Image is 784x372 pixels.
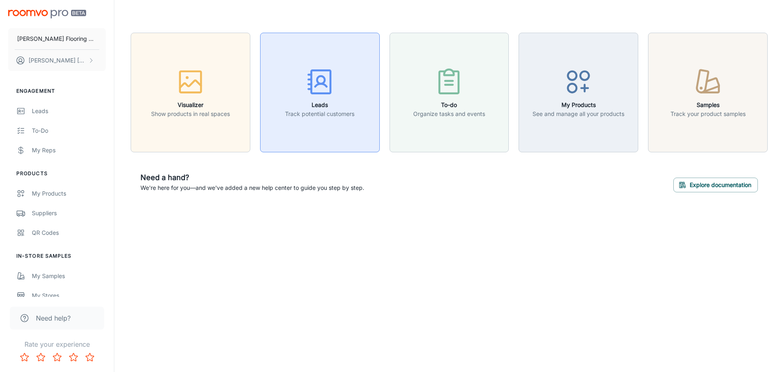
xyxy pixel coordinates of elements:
a: SamplesTrack your product samples [648,88,768,96]
p: [PERSON_NAME] Flooring Center [17,34,97,43]
p: [PERSON_NAME] [PERSON_NAME] [29,56,86,65]
p: Organize tasks and events [413,109,485,118]
p: Track your product samples [670,109,746,118]
p: See and manage all your products [532,109,624,118]
button: My ProductsSee and manage all your products [519,33,638,152]
a: To-doOrganize tasks and events [390,88,509,96]
h6: Leads [285,100,354,109]
button: [PERSON_NAME] Flooring Center [8,28,106,49]
a: LeadsTrack potential customers [260,88,380,96]
h6: Need a hand? [140,172,364,183]
div: My Products [32,189,106,198]
button: To-doOrganize tasks and events [390,33,509,152]
p: We're here for you—and we've added a new help center to guide you step by step. [140,183,364,192]
button: LeadsTrack potential customers [260,33,380,152]
button: VisualizerShow products in real spaces [131,33,250,152]
div: Suppliers [32,209,106,218]
p: Show products in real spaces [151,109,230,118]
img: Roomvo PRO Beta [8,10,86,18]
h6: Visualizer [151,100,230,109]
button: [PERSON_NAME] [PERSON_NAME] [8,50,106,71]
div: My Reps [32,146,106,155]
button: Explore documentation [673,178,758,192]
button: SamplesTrack your product samples [648,33,768,152]
div: QR Codes [32,228,106,237]
p: Track potential customers [285,109,354,118]
h6: My Products [532,100,624,109]
div: Leads [32,107,106,116]
h6: Samples [670,100,746,109]
a: My ProductsSee and manage all your products [519,88,638,96]
div: To-do [32,126,106,135]
a: Explore documentation [673,180,758,188]
h6: To-do [413,100,485,109]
